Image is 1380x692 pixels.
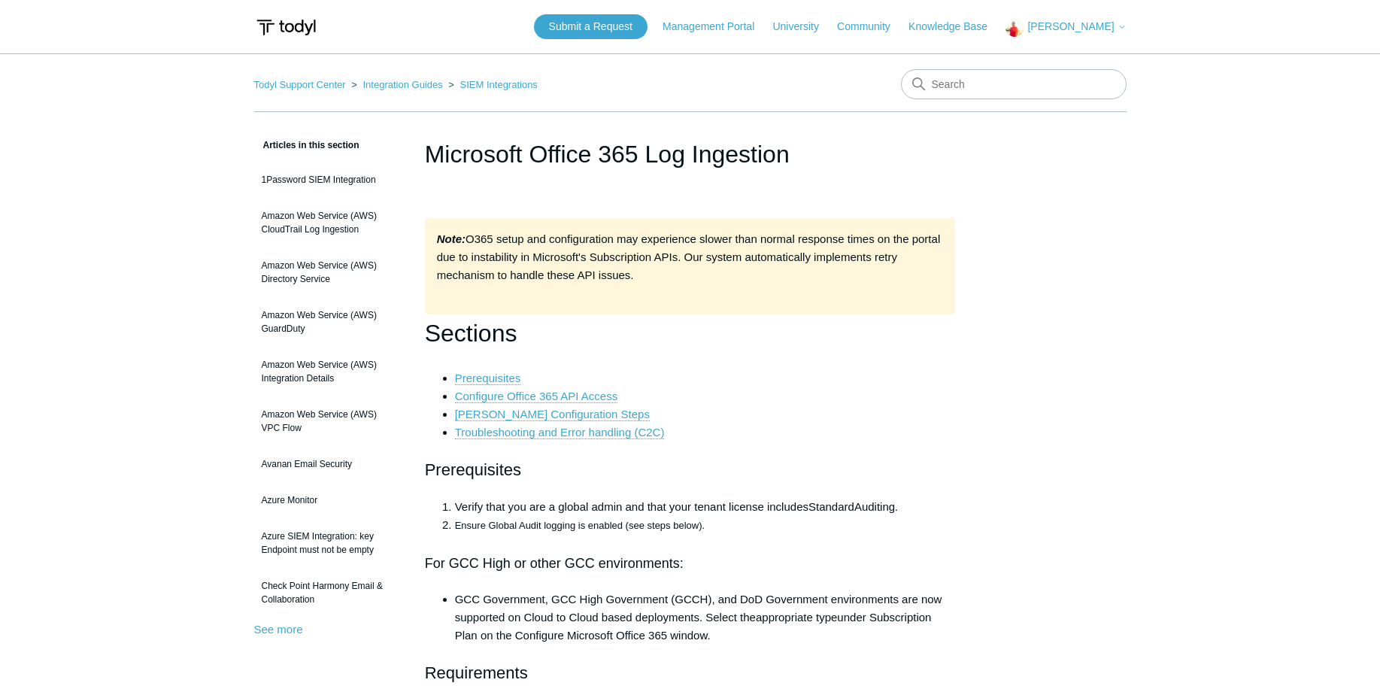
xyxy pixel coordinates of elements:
[437,232,466,245] strong: Note:
[455,372,521,385] a: Prerequisites
[901,69,1127,99] input: Search
[534,14,648,39] a: Submit a Request
[756,611,837,624] span: appropriate type
[425,136,956,172] h1: Microsoft Office 365 Log Ingestion
[254,572,402,614] a: Check Point Harmony Email & Collaboration
[348,79,445,90] li: Integration Guides
[254,14,318,41] img: Todyl Support Center Help Center home page
[254,140,359,150] span: Articles in this section
[455,390,618,403] a: Configure Office 365 API Access
[445,79,538,90] li: SIEM Integrations
[455,520,705,531] span: Ensure Global Audit logging is enabled (see steps below).
[254,79,346,90] a: Todyl Support Center
[455,500,808,513] span: Verify that you are a global admin and that your tenant license includes
[895,500,898,513] span: .
[837,19,905,35] a: Community
[254,400,402,442] a: Amazon Web Service (AWS) VPC Flow
[772,19,833,35] a: University
[254,301,402,343] a: Amazon Web Service (AWS) GuardDuty
[254,486,402,514] a: Azure Monitor
[455,426,665,439] a: Troubleshooting and Error handling (C2C)
[254,351,402,393] a: Amazon Web Service (AWS) Integration Details
[254,522,402,564] a: Azure SIEM Integration: key Endpoint must not be empty
[908,19,1002,35] a: Knowledge Base
[1005,18,1126,37] button: [PERSON_NAME]
[425,457,956,483] h2: Prerequisites
[663,19,769,35] a: Management Portal
[854,500,895,513] span: Auditing
[254,165,402,194] a: 1Password SIEM Integration
[425,660,956,686] h2: Requirements
[425,556,684,571] span: For GCC High or other GCC environments:
[254,202,402,244] a: Amazon Web Service (AWS) CloudTrail Log Ingestion
[254,623,303,636] a: See more
[455,408,650,421] a: [PERSON_NAME] Configuration Steps
[808,500,854,513] span: Standard
[254,251,402,293] a: Amazon Web Service (AWS) Directory Service
[455,593,942,624] span: GCC Government, GCC High Government (GCCH), and DoD Government environments are now supported on ...
[254,79,349,90] li: Todyl Support Center
[254,450,402,478] a: Avanan Email Security
[362,79,442,90] a: Integration Guides
[1027,20,1114,32] span: [PERSON_NAME]
[425,314,956,353] h1: Sections
[425,218,956,314] div: O365 setup and configuration may experience slower than normal response times on the portal due t...
[460,79,538,90] a: SIEM Integrations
